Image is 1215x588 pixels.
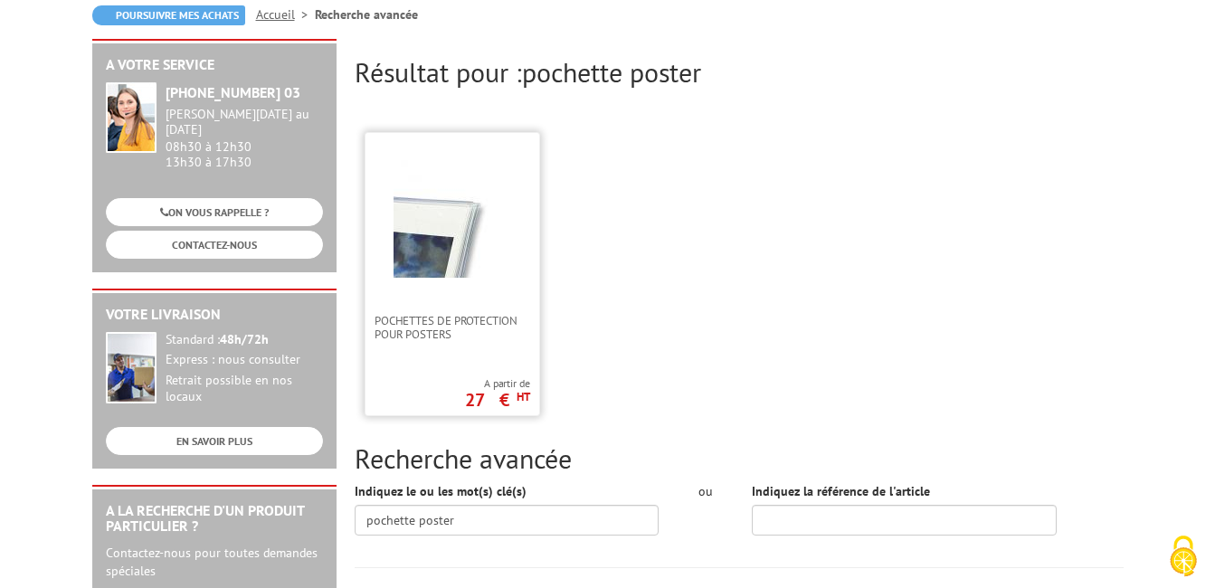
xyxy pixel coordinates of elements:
label: Indiquez la référence de l'article [752,482,930,500]
span: Pochettes de protection pour posters [375,314,530,341]
img: Cookies (fenêtre modale) [1161,534,1206,579]
p: Contactez-nous pour toutes demandes spéciales [106,544,323,580]
strong: 48h/72h [220,331,269,347]
span: pochette poster [522,54,701,90]
li: Recherche avancée [315,5,418,24]
h2: A votre service [106,57,323,73]
h2: Résultat pour : [355,57,1124,87]
h2: Recherche avancée [355,443,1124,473]
img: Pochettes de protection pour posters [394,160,511,278]
button: Cookies (fenêtre modale) [1152,526,1215,588]
h2: A la recherche d'un produit particulier ? [106,503,323,535]
a: EN SAVOIR PLUS [106,427,323,455]
a: ON VOUS RAPPELLE ? [106,198,323,226]
div: Retrait possible en nos locaux [166,373,323,405]
a: Poursuivre mes achats [92,5,245,25]
label: Indiquez le ou les mot(s) clé(s) [355,482,527,500]
p: 27 € [465,394,530,405]
img: widget-livraison.jpg [106,332,157,403]
sup: HT [517,389,530,404]
div: 08h30 à 12h30 13h30 à 17h30 [166,107,323,169]
span: A partir de [465,376,530,391]
strong: [PHONE_NUMBER] 03 [166,83,300,101]
a: CONTACTEZ-NOUS [106,231,323,259]
a: Accueil [256,6,315,23]
div: Express : nous consulter [166,352,323,368]
div: ou [686,482,725,500]
div: [PERSON_NAME][DATE] au [DATE] [166,107,323,138]
h2: Votre livraison [106,307,323,323]
img: widget-service.jpg [106,82,157,153]
a: Pochettes de protection pour posters [365,314,539,341]
div: Standard : [166,332,323,348]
